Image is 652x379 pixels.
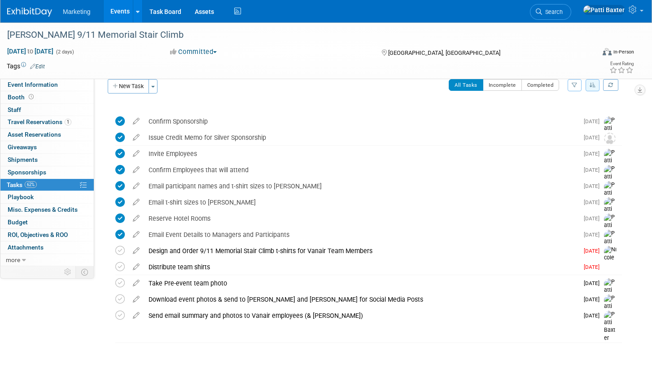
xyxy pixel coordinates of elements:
span: [DATE] [584,118,604,125]
a: edit [128,134,144,142]
div: Confirm Employees that will attend [144,162,578,178]
span: Tasks [7,181,37,188]
span: Event Information [8,81,58,88]
span: [DATE] [584,151,604,157]
span: Travel Reservations [8,118,71,125]
span: to [26,48,35,55]
span: ROI, Objectives & ROO [8,231,68,238]
div: Email participant names and t-shirt sizes to [PERSON_NAME] [144,178,578,194]
button: Committed [167,47,220,57]
span: 62% [25,181,37,188]
img: Unassigned [604,133,616,144]
img: Nicole Lubarski [604,246,617,278]
a: edit [128,150,144,158]
span: [DATE] [584,264,604,270]
a: Event Information [0,79,94,91]
a: edit [128,182,144,190]
a: Refresh [603,79,618,91]
div: Email Event Details to Managers and Participants [144,227,578,242]
span: Booth [8,94,35,101]
span: Booth not reserved yet [27,94,35,100]
span: Shipments [8,156,38,163]
span: [DATE] [584,248,604,254]
a: more [0,254,94,266]
img: Patti Baxter [604,197,617,229]
td: Tags [7,62,45,71]
a: Travel Reservations1 [0,116,94,128]
a: Giveaways [0,141,94,153]
span: Giveaways [8,143,37,151]
a: Asset Reservations [0,129,94,141]
td: Toggle Event Tabs [76,266,94,278]
span: [DATE] [584,183,604,189]
div: Reserve Hotel Rooms [144,211,578,226]
a: edit [128,231,144,239]
img: Patti Baxter [583,5,625,15]
img: Patti Baxter [604,165,617,197]
span: Search [542,9,563,15]
div: Confirm Sponsorship [144,114,578,129]
td: Personalize Event Tab Strip [60,266,76,278]
a: Attachments [0,241,94,254]
span: Staff [8,106,21,113]
a: Search [530,4,571,20]
div: In-Person [613,49,634,55]
button: All Tasks [449,79,483,91]
img: Patti Baxter [604,214,617,245]
span: Sponsorships [8,169,46,176]
div: Email t-shirt sizes to [PERSON_NAME] [144,195,578,210]
span: [DATE] [584,134,604,141]
a: edit [128,214,144,223]
span: Attachments [8,244,44,251]
img: Patti Baxter [604,230,617,262]
span: [DATE] [584,167,604,173]
img: Patti Baxter [604,311,617,343]
span: [DATE] [584,312,604,319]
span: [DATE] [584,199,604,205]
a: Playbook [0,191,94,203]
span: Budget [8,218,28,226]
a: edit [128,198,144,206]
img: ExhibitDay [7,8,52,17]
a: Edit [30,63,45,70]
a: Tasks62% [0,179,94,191]
span: Misc. Expenses & Credits [8,206,78,213]
button: New Task [108,79,149,94]
a: Booth [0,91,94,103]
img: Patti Baxter [604,116,617,148]
img: Patti Baxter [604,278,617,310]
span: [DATE] [584,232,604,238]
a: Budget [0,216,94,228]
a: Staff [0,104,94,116]
div: [PERSON_NAME] 9/11 Memorial Stair Climb [4,27,581,43]
a: Misc. Expenses & Credits [0,204,94,216]
span: [DATE] [584,215,604,222]
span: more [6,256,20,263]
img: Format-Inperson.png [603,48,612,55]
img: Patti Baxter [604,149,617,181]
a: Sponsorships [0,166,94,178]
a: edit [128,263,144,271]
span: Playbook [8,193,34,201]
a: edit [128,247,144,255]
a: edit [128,312,144,320]
div: Distribute team shirts [144,259,578,275]
div: Issue Credit Memo for Silver Sponsorship [144,130,578,145]
a: edit [128,166,144,174]
a: Shipments [0,154,94,166]
span: [DATE] [DATE] [7,47,54,55]
div: Event Format [541,47,634,60]
span: [GEOGRAPHIC_DATA], [GEOGRAPHIC_DATA] [388,49,500,56]
span: [DATE] [584,296,604,303]
div: Send email summary and photos to Vanair employees (& [PERSON_NAME]) [144,308,578,323]
img: Patti Baxter [604,262,616,274]
div: Invite Employees [144,146,578,161]
button: Incomplete [483,79,522,91]
button: Completed [521,79,560,91]
a: edit [128,295,144,303]
div: Download event photos & send to [PERSON_NAME] and [PERSON_NAME] for Social Media Posts [144,292,578,307]
img: Patti Baxter [604,181,617,213]
div: Take Pre-event team photo [144,276,578,291]
div: Event Rating [609,62,634,66]
span: Asset Reservations [8,131,61,138]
